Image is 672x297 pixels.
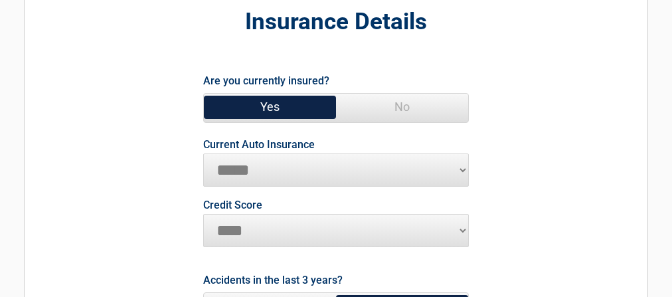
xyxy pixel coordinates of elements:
span: No [336,94,468,120]
label: Credit Score [203,200,262,211]
label: Are you currently insured? [203,72,329,90]
h2: Insurance Details [98,7,574,38]
span: Yes [204,94,336,120]
label: Accidents in the last 3 years? [203,271,343,289]
label: Current Auto Insurance [203,140,315,150]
